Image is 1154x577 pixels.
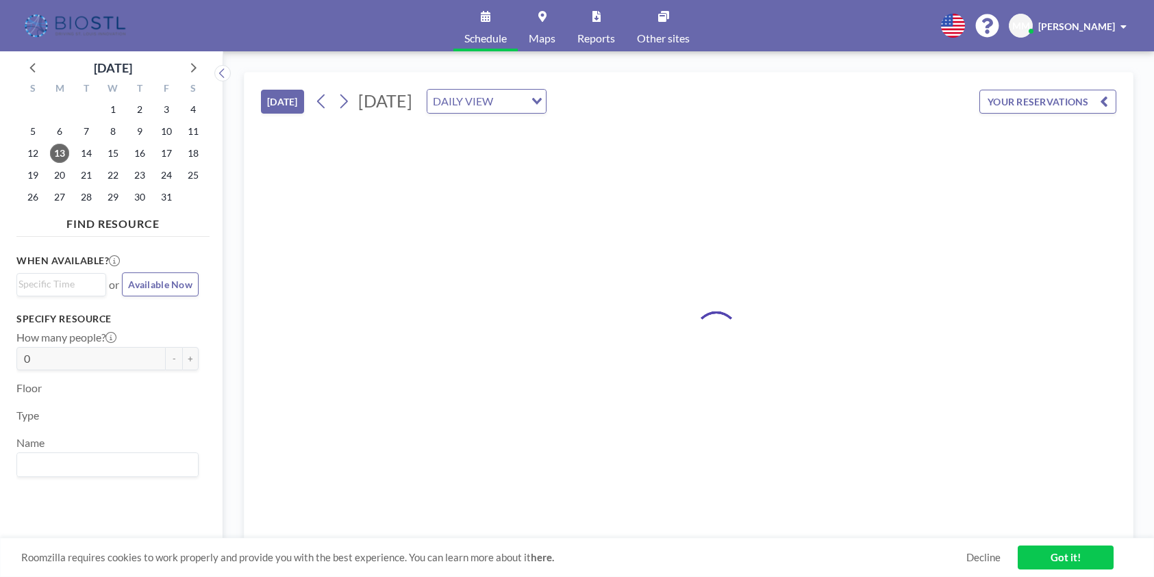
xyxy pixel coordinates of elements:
[50,188,69,207] span: Monday, October 27, 2025
[261,90,304,114] button: [DATE]
[103,188,123,207] span: Wednesday, October 29, 2025
[130,122,149,141] span: Thursday, October 9, 2025
[966,551,1001,564] a: Decline
[1018,546,1114,569] a: Got it!
[184,166,203,185] span: Saturday, October 25, 2025
[77,144,96,163] span: Tuesday, October 14, 2025
[50,122,69,141] span: Monday, October 6, 2025
[128,279,192,290] span: Available Now
[103,144,123,163] span: Wednesday, October 15, 2025
[20,81,47,99] div: S
[637,33,690,44] span: Other sites
[130,144,149,163] span: Thursday, October 16, 2025
[130,166,149,185] span: Thursday, October 23, 2025
[109,278,119,292] span: or
[73,81,100,99] div: T
[979,90,1116,114] button: YOUR RESERVATIONS
[184,144,203,163] span: Saturday, October 18, 2025
[157,100,176,119] span: Friday, October 3, 2025
[94,58,132,77] div: [DATE]
[23,188,42,207] span: Sunday, October 26, 2025
[126,81,153,99] div: T
[16,436,45,450] label: Name
[1012,20,1030,32] span: MM
[16,211,210,231] h4: FIND RESOURCE
[23,166,42,185] span: Sunday, October 19, 2025
[427,90,546,113] div: Search for option
[166,347,182,370] button: -
[157,166,176,185] span: Friday, October 24, 2025
[16,313,199,325] h3: Specify resource
[577,33,615,44] span: Reports
[179,81,206,99] div: S
[18,456,190,474] input: Search for option
[23,122,42,141] span: Sunday, October 5, 2025
[182,347,199,370] button: +
[21,551,966,564] span: Roomzilla requires cookies to work properly and provide you with the best experience. You can lea...
[157,188,176,207] span: Friday, October 31, 2025
[529,33,555,44] span: Maps
[100,81,127,99] div: W
[130,188,149,207] span: Thursday, October 30, 2025
[77,166,96,185] span: Tuesday, October 21, 2025
[77,188,96,207] span: Tuesday, October 28, 2025
[497,92,523,110] input: Search for option
[17,274,105,294] div: Search for option
[16,331,116,344] label: How many people?
[103,166,123,185] span: Wednesday, October 22, 2025
[103,100,123,119] span: Wednesday, October 1, 2025
[157,122,176,141] span: Friday, October 10, 2025
[464,33,507,44] span: Schedule
[531,551,554,563] a: here.
[16,381,42,395] label: Floor
[103,122,123,141] span: Wednesday, October 8, 2025
[153,81,179,99] div: F
[184,100,203,119] span: Saturday, October 4, 2025
[184,122,203,141] span: Saturday, October 11, 2025
[130,100,149,119] span: Thursday, October 2, 2025
[358,90,412,111] span: [DATE]
[17,453,198,476] div: Search for option
[50,144,69,163] span: Monday, October 13, 2025
[157,144,176,163] span: Friday, October 17, 2025
[1038,21,1115,32] span: [PERSON_NAME]
[122,272,199,296] button: Available Now
[50,166,69,185] span: Monday, October 20, 2025
[18,277,98,292] input: Search for option
[16,409,39,422] label: Type
[77,122,96,141] span: Tuesday, October 7, 2025
[23,144,42,163] span: Sunday, October 12, 2025
[22,12,131,40] img: organization-logo
[430,92,496,110] span: DAILY VIEW
[47,81,73,99] div: M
